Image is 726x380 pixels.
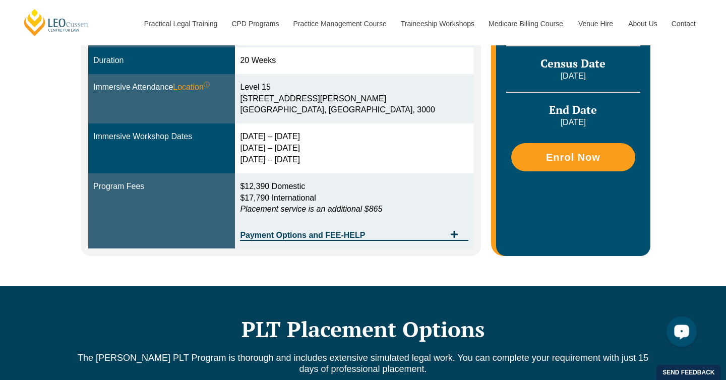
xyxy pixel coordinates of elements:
span: End Date [549,102,597,117]
a: Practice Management Course [286,2,393,45]
span: Location [173,82,210,93]
span: $12,390 Domestic [240,182,305,191]
p: [DATE] [506,117,640,128]
div: Immersive Attendance [93,82,230,93]
div: [DATE] – [DATE] [DATE] – [DATE] [DATE] – [DATE] [240,131,468,166]
div: Level 15 [STREET_ADDRESS][PERSON_NAME] [GEOGRAPHIC_DATA], [GEOGRAPHIC_DATA], 3000 [240,82,468,116]
span: Payment Options and FEE-HELP [240,231,445,239]
a: About Us [621,2,664,45]
a: Enrol Now [511,143,635,171]
p: The [PERSON_NAME] PLT Program is thorough and includes extensive simulated legal work. You can co... [76,352,650,374]
a: [PERSON_NAME] Centre for Law [23,8,90,37]
a: CPD Programs [224,2,285,45]
div: Immersive Workshop Dates [93,131,230,143]
a: Medicare Billing Course [481,2,571,45]
div: Program Fees [93,181,230,193]
a: Traineeship Workshops [393,2,481,45]
sup: ⓘ [204,81,210,88]
div: Duration [93,55,230,67]
div: 20 Weeks [240,55,468,67]
em: Placement service is an additional $865 [240,205,382,213]
a: Contact [664,2,703,45]
span: Census Date [540,56,606,71]
iframe: LiveChat chat widget [658,312,701,355]
a: Venue Hire [571,2,621,45]
a: Practical Legal Training [137,2,224,45]
span: Enrol Now [546,152,600,162]
p: [DATE] [506,71,640,82]
h2: PLT Placement Options [76,316,650,342]
span: $17,790 International [240,194,316,202]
